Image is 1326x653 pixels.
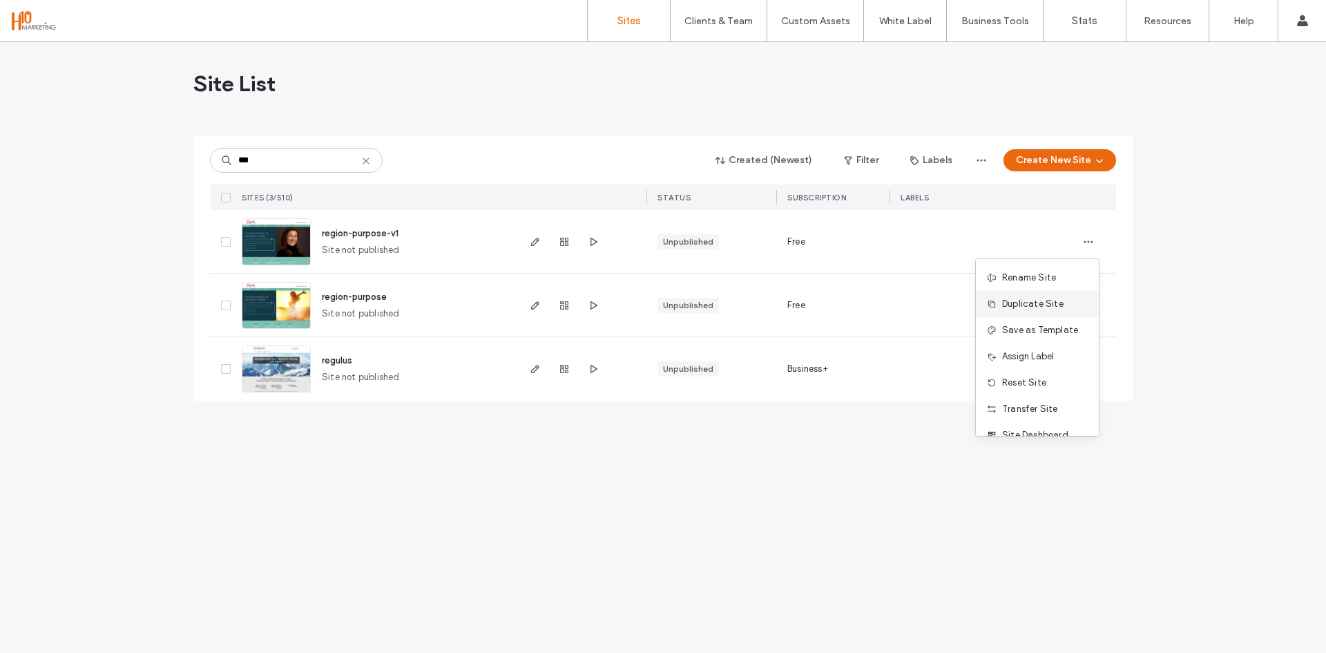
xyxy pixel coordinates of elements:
[787,235,805,249] span: Free
[663,236,713,248] div: Unpublished
[901,193,929,202] span: LABELS
[322,307,400,321] span: Site not published
[1072,15,1097,27] label: Stats
[898,149,965,171] button: Labels
[322,355,352,366] a: regulus
[322,370,400,384] span: Site not published
[961,15,1029,27] label: Business Tools
[684,15,753,27] label: Clients & Team
[31,10,59,22] span: Help
[1002,402,1058,416] span: Transfer Site
[663,299,713,312] div: Unpublished
[322,228,398,238] a: region-purpose-v1
[193,70,276,97] span: Site List
[322,243,400,257] span: Site not published
[322,292,387,302] a: region-purpose
[787,362,828,376] span: Business+
[781,15,850,27] label: Custom Assets
[1002,350,1054,363] span: Assign Label
[1002,271,1056,285] span: Rename Site
[1002,428,1068,442] span: Site Dashboard
[1002,376,1046,390] span: Reset Site
[1003,149,1116,171] button: Create New Site
[657,193,691,202] span: STATUS
[1002,297,1064,311] span: Duplicate Site
[1144,15,1191,27] label: Resources
[242,193,294,202] span: SITES (3/510)
[787,299,805,312] span: Free
[879,15,932,27] label: White Label
[663,363,713,375] div: Unpublished
[617,15,641,27] label: Sites
[1233,15,1254,27] label: Help
[1002,323,1078,337] span: Save as Template
[830,149,892,171] button: Filter
[787,193,846,202] span: SUBSCRIPTION
[704,149,825,171] button: Created (Newest)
